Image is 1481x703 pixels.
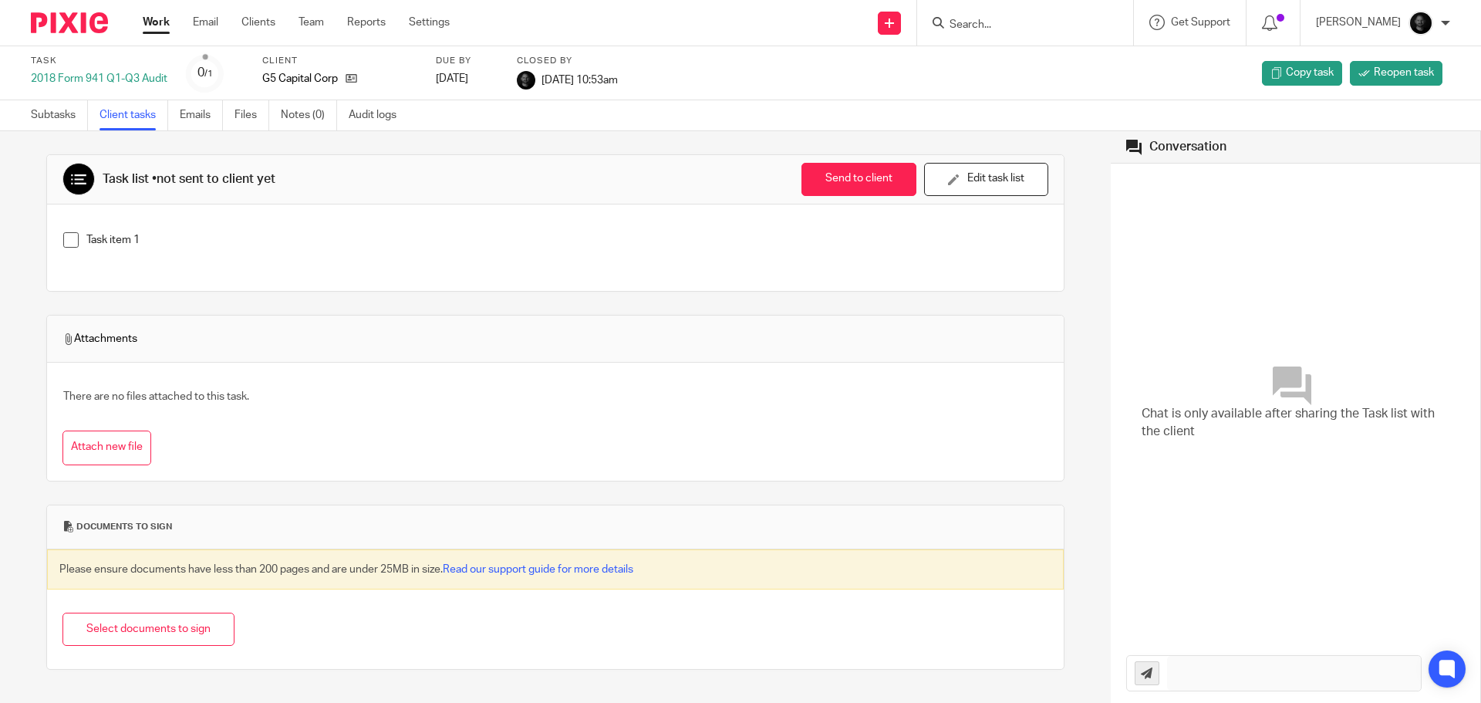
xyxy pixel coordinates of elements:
[31,100,88,130] a: Subtasks
[62,331,137,346] span: Attachments
[1374,65,1434,80] span: Reopen task
[1262,61,1342,86] a: Copy task
[1350,61,1442,86] a: Reopen task
[63,391,249,402] span: There are no files attached to this task.
[517,55,618,67] label: Closed by
[541,74,618,85] span: [DATE] 10:53am
[436,55,498,67] label: Due by
[801,163,916,196] button: Send to client
[443,564,633,575] a: Read our support guide for more details
[180,100,223,130] a: Emails
[100,100,168,130] a: Client tasks
[234,100,269,130] a: Files
[1142,405,1449,441] span: Chat is only available after sharing the Task list with the client
[241,15,275,30] a: Clients
[86,232,1047,248] p: Task item 1
[47,549,1064,590] div: Please ensure documents have less than 200 pages and are under 25MB in size.
[1408,11,1433,35] img: Chris.jpg
[347,15,386,30] a: Reports
[31,55,167,67] label: Task
[1171,17,1230,28] span: Get Support
[948,19,1087,32] input: Search
[197,64,213,82] div: 0
[924,163,1048,196] button: Edit task list
[62,431,151,465] button: Attach new file
[31,71,167,86] div: 2018 Form 941 Q1-Q3 Audit
[204,69,213,78] small: /1
[517,71,535,90] img: Chris.jpg
[1149,139,1226,155] div: Conversation
[281,100,337,130] a: Notes (0)
[349,100,408,130] a: Audit logs
[103,171,275,188] div: Task list •
[31,12,108,33] img: Pixie
[157,173,275,185] span: not sent to client yet
[143,15,170,30] a: Work
[193,15,218,30] a: Email
[1316,15,1401,30] p: [PERSON_NAME]
[1286,65,1334,80] span: Copy task
[76,521,172,533] span: Documents to sign
[409,15,450,30] a: Settings
[262,55,417,67] label: Client
[62,613,234,646] button: Select documents to sign
[262,71,338,86] p: G5 Capital Corp
[299,15,324,30] a: Team
[436,71,498,86] div: [DATE]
